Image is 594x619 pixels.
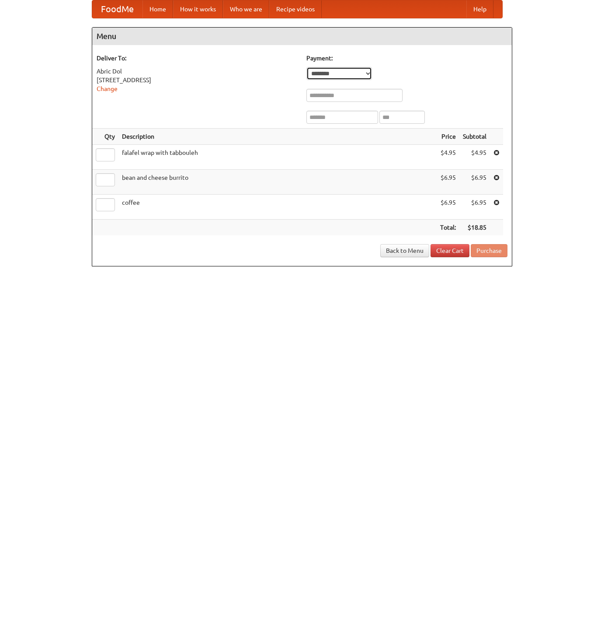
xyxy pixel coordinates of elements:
a: Back to Menu [380,244,429,257]
td: $6.95 [459,195,490,220]
td: $6.95 [437,170,459,195]
th: Total: [437,220,459,236]
a: FoodMe [92,0,142,18]
td: $4.95 [437,145,459,170]
button: Purchase [471,244,507,257]
div: [STREET_ADDRESS] [97,76,298,84]
th: Description [118,129,437,145]
th: Price [437,129,459,145]
td: falafel wrap with tabbouleh [118,145,437,170]
td: $4.95 [459,145,490,170]
div: Abric Dol [97,67,298,76]
th: Subtotal [459,129,490,145]
a: Help [466,0,493,18]
a: Home [142,0,173,18]
h5: Deliver To: [97,54,298,63]
td: bean and cheese burrito [118,170,437,195]
h4: Menu [92,28,512,45]
h5: Payment: [306,54,507,63]
td: $6.95 [459,170,490,195]
td: $6.95 [437,195,459,220]
a: How it works [173,0,223,18]
a: Clear Cart [431,244,469,257]
td: coffee [118,195,437,220]
th: $18.85 [459,220,490,236]
a: Recipe videos [269,0,322,18]
th: Qty [92,129,118,145]
a: Change [97,85,118,92]
a: Who we are [223,0,269,18]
